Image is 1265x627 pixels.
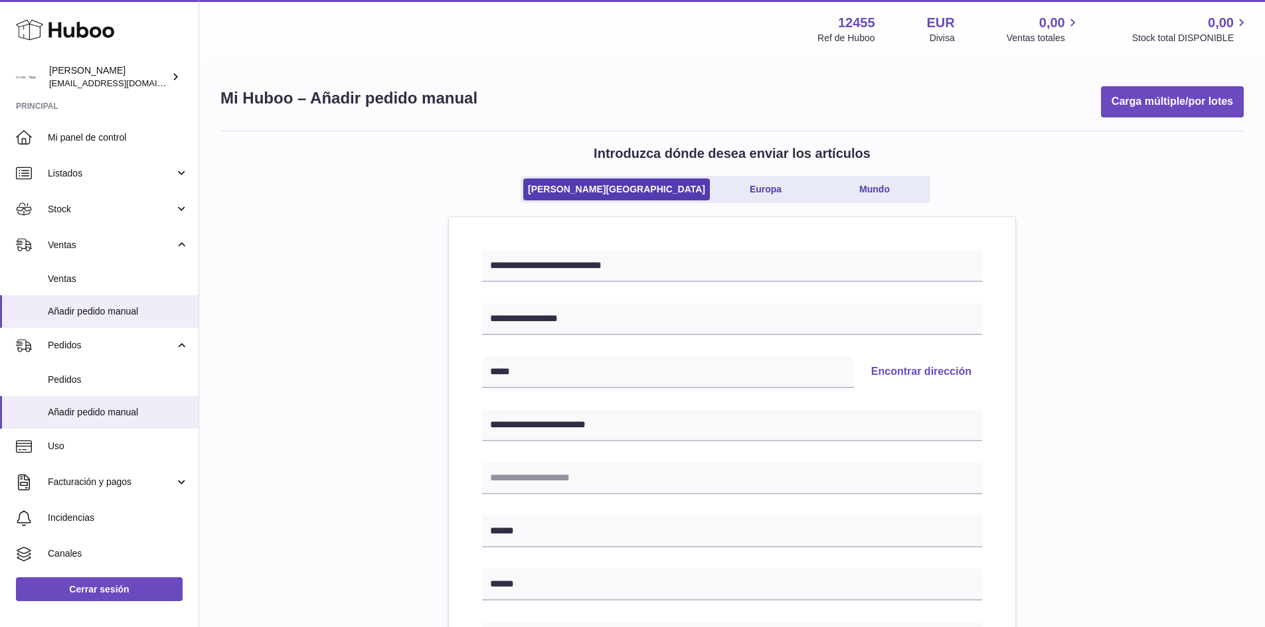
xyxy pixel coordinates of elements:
span: Ventas [48,273,189,285]
span: Ventas totales [1007,32,1080,44]
span: Ventas [48,239,175,251]
span: 0,00 [1208,14,1234,32]
a: 0,00 Ventas totales [1007,14,1080,44]
div: [PERSON_NAME] [49,64,169,90]
span: Stock [48,203,175,216]
img: pedidos@glowrias.com [16,67,36,87]
a: Europa [713,178,819,200]
a: Cerrar sesión [16,577,183,601]
span: Añadir pedido manual [48,406,189,419]
span: [EMAIL_ADDRESS][DOMAIN_NAME] [49,78,195,88]
h2: Introduzca dónde desea enviar los artículos [594,145,871,163]
span: Pedidos [48,374,189,386]
a: 0,00 Stock total DISPONIBLE [1132,14,1249,44]
a: [PERSON_NAME][GEOGRAPHIC_DATA] [523,178,710,200]
strong: EUR [927,14,955,32]
span: Canales [48,547,189,560]
span: Mi panel de control [48,131,189,144]
div: Divisa [930,32,955,44]
div: Ref de Huboo [817,32,875,44]
span: 0,00 [1039,14,1065,32]
button: Carga múltiple/por lotes [1101,86,1244,117]
span: Listados [48,167,175,180]
a: Mundo [821,178,928,200]
button: Encontrar dirección [861,356,982,388]
span: Facturación y pagos [48,476,175,488]
span: Incidencias [48,512,189,524]
span: Pedidos [48,339,175,352]
span: Añadir pedido manual [48,305,189,318]
h1: Mi Huboo – Añadir pedido manual [220,88,477,109]
strong: 12455 [838,14,875,32]
span: Uso [48,440,189,453]
span: Stock total DISPONIBLE [1132,32,1249,44]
